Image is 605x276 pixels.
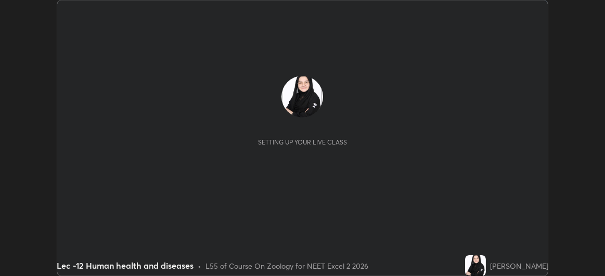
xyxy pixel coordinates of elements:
[281,76,323,117] img: 057c7c02de2049eba9048d9a0593b0e0.jpg
[465,255,486,276] img: 057c7c02de2049eba9048d9a0593b0e0.jpg
[490,260,548,271] div: [PERSON_NAME]
[205,260,368,271] div: L55 of Course On Zoology for NEET Excel 2 2026
[57,259,194,272] div: Lec -12 Human health and diseases
[198,260,201,271] div: •
[258,138,347,146] div: Setting up your live class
